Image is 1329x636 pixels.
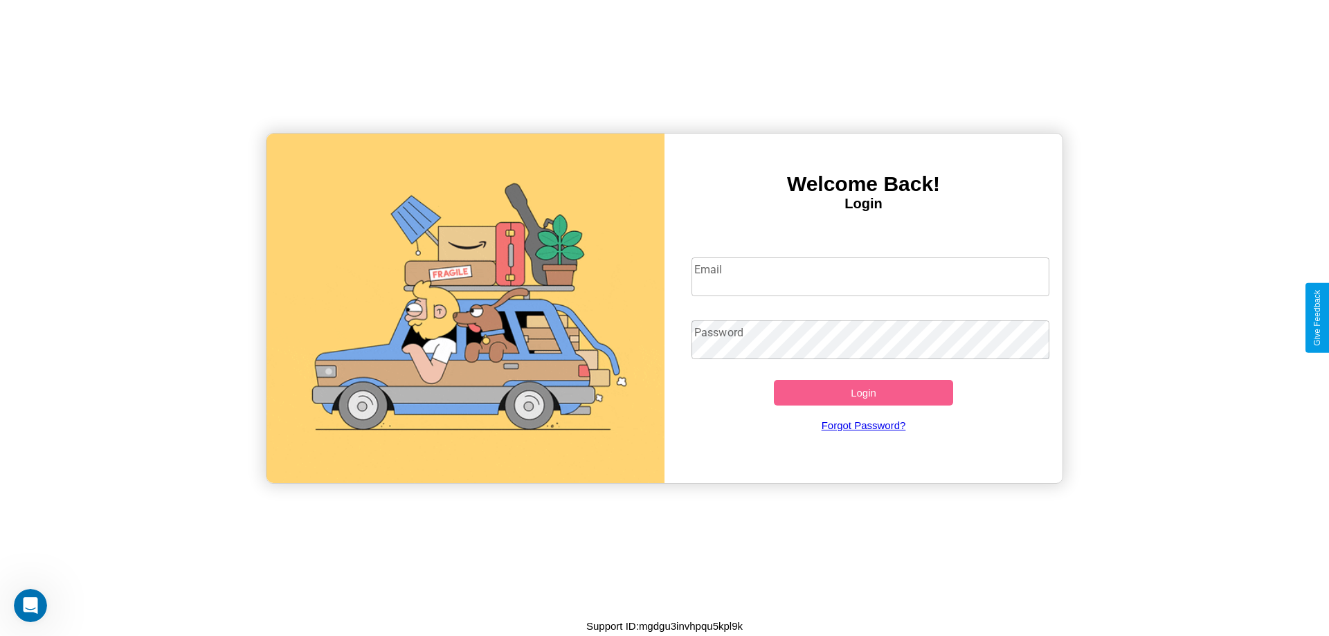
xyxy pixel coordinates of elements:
[664,196,1063,212] h4: Login
[664,172,1063,196] h3: Welcome Back!
[586,617,743,635] p: Support ID: mgdgu3invhpqu5kpl9k
[685,406,1043,445] a: Forgot Password?
[266,134,664,483] img: gif
[14,589,47,622] iframe: Intercom live chat
[774,380,953,406] button: Login
[1312,290,1322,346] div: Give Feedback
